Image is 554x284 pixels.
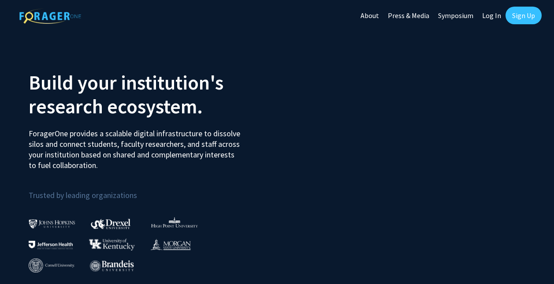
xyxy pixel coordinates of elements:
p: Trusted by leading organizations [29,178,271,202]
img: Brandeis University [90,260,134,271]
a: Sign Up [506,7,542,24]
h2: Build your institution's research ecosystem. [29,71,271,118]
img: Cornell University [29,258,74,273]
img: High Point University [151,217,198,228]
img: Morgan State University [150,239,191,250]
img: University of Kentucky [89,239,135,250]
img: Thomas Jefferson University [29,241,73,249]
p: ForagerOne provides a scalable digital infrastructure to dissolve silos and connect students, fac... [29,122,242,171]
img: Drexel University [91,219,130,229]
img: Johns Hopkins University [29,219,75,228]
img: ForagerOne Logo [19,8,81,24]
